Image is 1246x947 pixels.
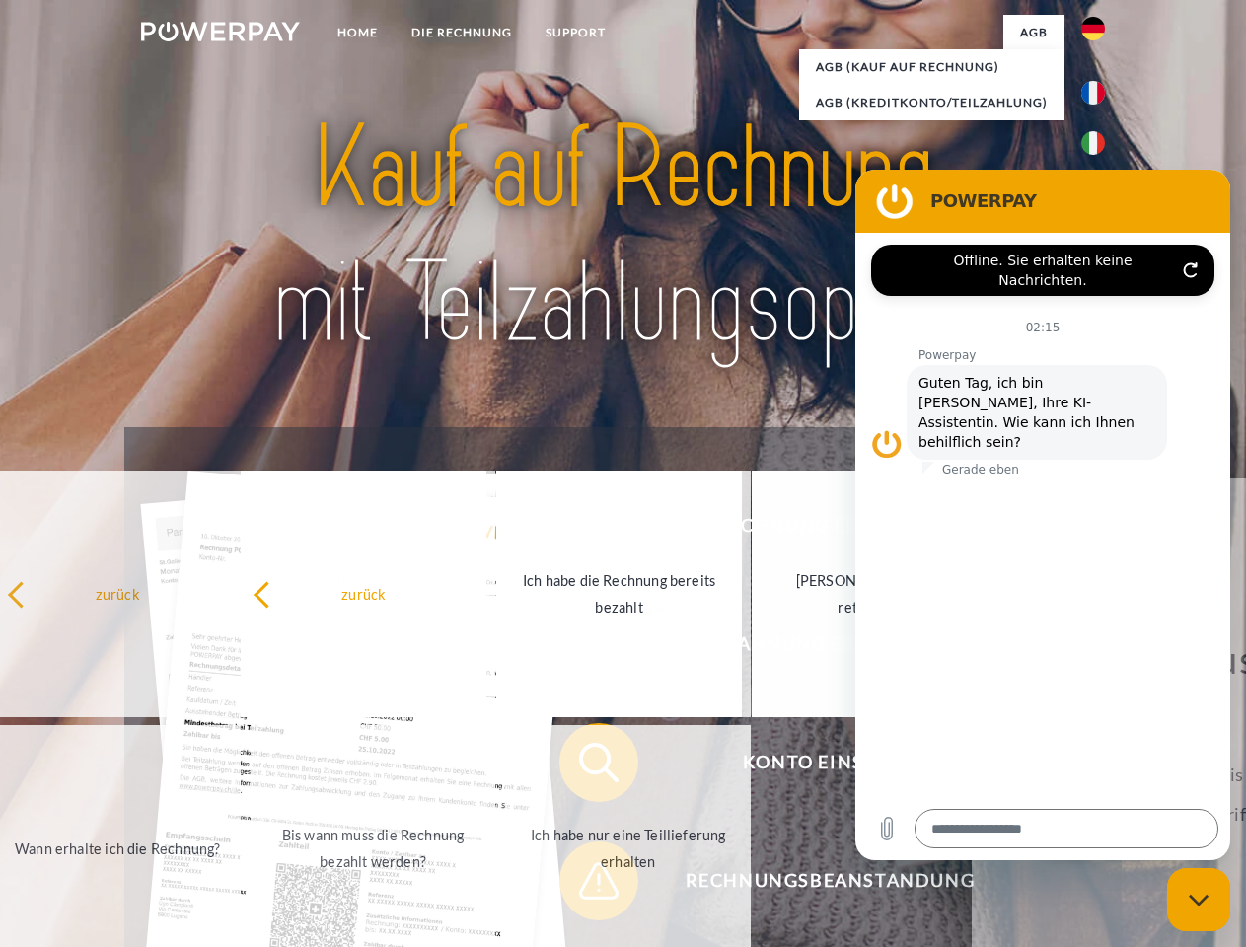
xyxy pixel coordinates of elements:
iframe: Schaltfläche zum Öffnen des Messaging-Fensters; Konversation läuft [1167,868,1230,931]
div: Wann erhalte ich die Rechnung? [7,835,229,861]
img: de [1081,17,1105,40]
span: Konto einsehen [588,723,1071,802]
button: Rechnungsbeanstandung [559,841,1072,920]
a: DIE RECHNUNG [395,15,529,50]
img: it [1081,131,1105,155]
div: zurück [253,580,475,607]
a: Home [321,15,395,50]
div: Bis wann muss die Rechnung bezahlt werden? [262,822,484,875]
img: fr [1081,81,1105,105]
a: SUPPORT [529,15,623,50]
div: Ich habe die Rechnung bereits bezahlt [508,567,730,620]
div: [PERSON_NAME] wurde retourniert [764,567,986,620]
div: zurück [7,580,229,607]
img: logo-powerpay-white.svg [141,22,300,41]
a: AGB (Kauf auf Rechnung) [799,49,1064,85]
img: title-powerpay_de.svg [188,95,1058,378]
a: agb [1003,15,1064,50]
div: Ich habe nur eine Teillieferung erhalten [517,822,739,875]
span: Rechnungsbeanstandung [588,841,1071,920]
iframe: Messaging-Fenster [855,170,1230,860]
button: Konto einsehen [559,723,1072,802]
a: AGB (Kreditkonto/Teilzahlung) [799,85,1064,120]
